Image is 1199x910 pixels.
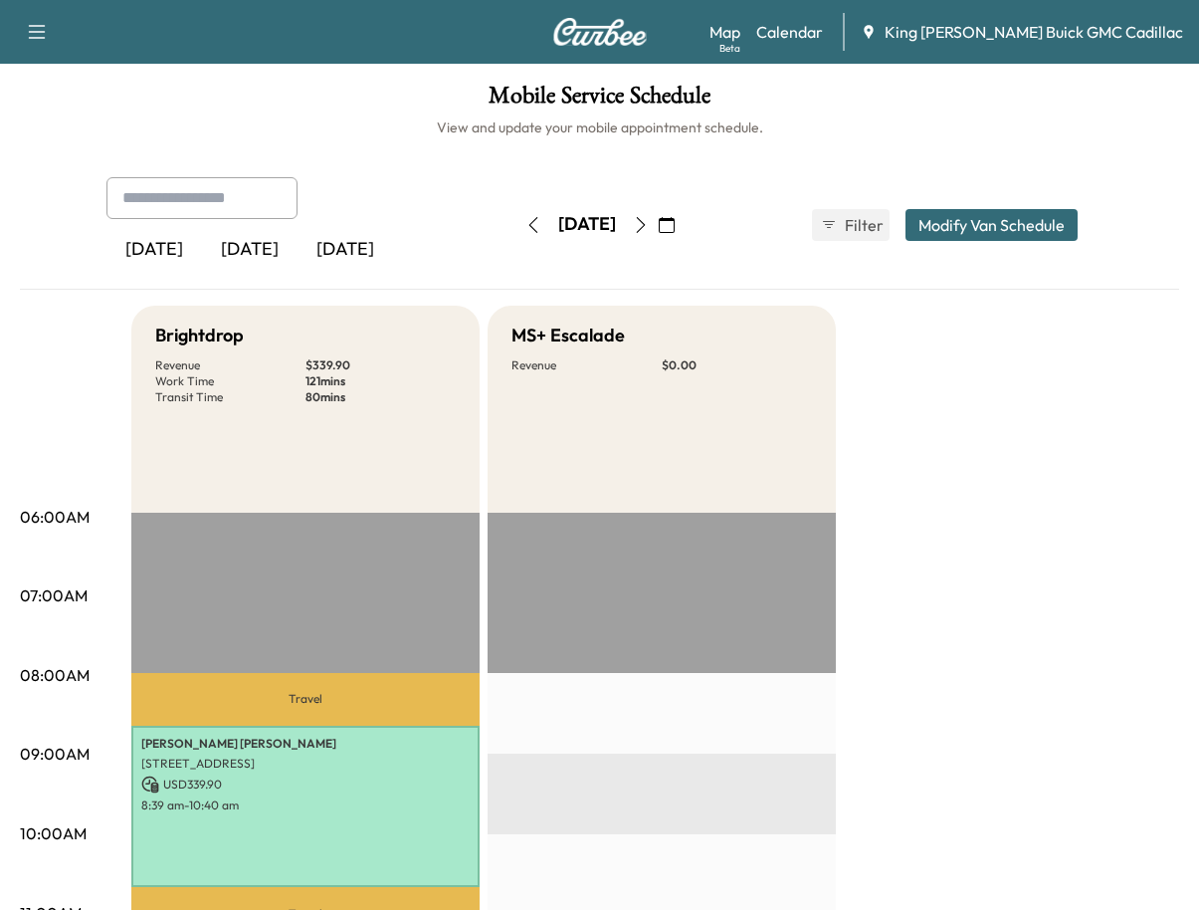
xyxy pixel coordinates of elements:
button: Filter [812,209,890,241]
p: 08:00AM [20,663,90,687]
span: King [PERSON_NAME] Buick GMC Cadillac [885,20,1183,44]
p: Revenue [155,357,305,373]
p: 121 mins [305,373,456,389]
div: [DATE] [298,227,393,273]
p: 8:39 am - 10:40 am [141,797,470,813]
p: 09:00AM [20,742,90,766]
p: $ 339.90 [305,357,456,373]
p: [STREET_ADDRESS] [141,756,470,772]
h5: MS+ Escalade [511,322,625,349]
h5: Brightdrop [155,322,244,349]
div: [DATE] [106,227,202,273]
p: Work Time [155,373,305,389]
a: Calendar [756,20,823,44]
p: Revenue [511,357,662,373]
p: [PERSON_NAME] [PERSON_NAME] [141,736,470,752]
p: 10:00AM [20,821,87,845]
p: USD 339.90 [141,776,470,794]
div: [DATE] [202,227,298,273]
button: Modify Van Schedule [905,209,1078,241]
h6: View and update your mobile appointment schedule. [20,117,1179,137]
div: Beta [719,41,740,56]
img: Curbee Logo [552,18,648,46]
p: $ 0.00 [662,357,812,373]
p: 07:00AM [20,583,88,607]
span: Filter [845,213,881,237]
a: MapBeta [709,20,740,44]
p: 80 mins [305,389,456,405]
p: Transit Time [155,389,305,405]
div: [DATE] [558,212,616,237]
h1: Mobile Service Schedule [20,84,1179,117]
p: Travel [131,673,480,725]
p: 06:00AM [20,505,90,529]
